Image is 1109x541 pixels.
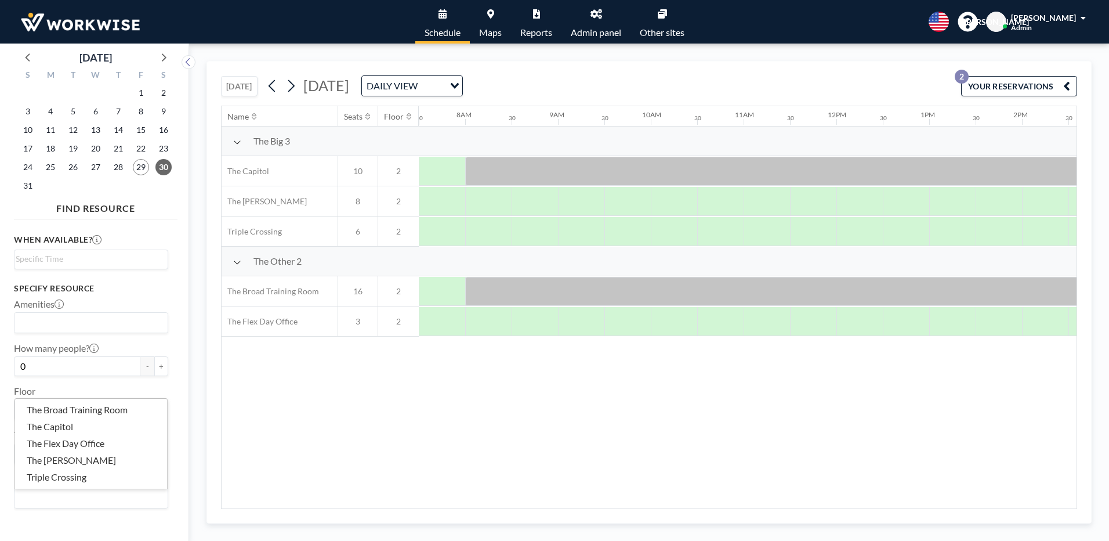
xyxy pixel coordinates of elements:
span: Sunday, August 10, 2025 [20,122,36,138]
button: + [154,356,168,376]
span: 3 [338,316,378,327]
span: Tuesday, August 5, 2025 [65,103,81,120]
input: Search for option [16,490,161,506]
div: 12PM [828,110,846,119]
span: Reports [520,28,552,37]
span: Schedule [425,28,461,37]
div: Search for option [362,76,462,96]
span: Thursday, August 7, 2025 [110,103,126,120]
span: DAILY VIEW [364,78,420,93]
div: 1PM [920,110,935,119]
span: 2 [378,226,419,237]
span: Admin [1011,23,1032,32]
li: The Capitol [15,419,167,435]
img: organization-logo [19,10,142,34]
span: Other sites [640,28,684,37]
span: Maps [479,28,502,37]
div: S [17,68,39,84]
span: Thursday, August 28, 2025 [110,159,126,175]
span: Saturday, August 9, 2025 [155,103,172,120]
span: 2 [378,316,419,327]
span: The Big 3 [253,135,290,147]
span: Thursday, August 14, 2025 [110,122,126,138]
span: [PERSON_NAME] [964,17,1029,27]
span: Triple Crossing [222,226,282,237]
div: 30 [601,114,608,122]
div: 30 [1065,114,1072,122]
span: [DATE] [303,77,349,94]
div: 11AM [735,110,754,119]
span: Wednesday, August 13, 2025 [88,122,104,138]
div: T [107,68,129,84]
span: Wednesday, August 6, 2025 [88,103,104,120]
span: The Flex Day Office [222,316,298,327]
button: YOUR RESERVATIONS2 [961,76,1077,96]
div: 10AM [642,110,661,119]
div: Name [227,111,249,122]
span: Wednesday, August 27, 2025 [88,159,104,175]
span: Friday, August 29, 2025 [133,159,149,175]
div: 30 [787,114,794,122]
div: Search for option [15,488,168,508]
span: 8 [338,196,378,207]
button: - [140,356,154,376]
li: The Broad Training Room [15,402,167,419]
input: Search for option [16,315,161,330]
div: S [152,68,175,84]
span: Monday, August 18, 2025 [42,140,59,157]
span: Friday, August 22, 2025 [133,140,149,157]
span: Tuesday, August 26, 2025 [65,159,81,175]
div: 8AM [456,110,472,119]
label: Floor [14,385,35,397]
span: [PERSON_NAME] [1011,13,1076,23]
span: The [PERSON_NAME] [222,196,307,207]
label: Type [14,430,33,441]
span: Friday, August 8, 2025 [133,103,149,120]
div: F [129,68,152,84]
p: 2 [955,70,969,84]
span: Saturday, August 16, 2025 [155,122,172,138]
div: 2PM [1013,110,1028,119]
label: Amenities [14,298,64,310]
li: The [PERSON_NAME] [15,452,167,469]
span: Sunday, August 31, 2025 [20,178,36,194]
span: Sunday, August 17, 2025 [20,140,36,157]
span: 6 [338,226,378,237]
h4: FIND RESOURCE [14,198,177,214]
span: Wednesday, August 20, 2025 [88,140,104,157]
div: 30 [416,114,423,122]
span: Monday, August 11, 2025 [42,122,59,138]
span: The Broad Training Room [222,286,319,297]
span: Thursday, August 21, 2025 [110,140,126,157]
div: 30 [973,114,980,122]
label: Name [14,474,38,485]
div: 30 [880,114,887,122]
span: 16 [338,286,378,297]
div: Floor [384,111,404,122]
span: Friday, August 15, 2025 [133,122,149,138]
span: Saturday, August 23, 2025 [155,140,172,157]
span: 2 [378,196,419,207]
span: Monday, August 25, 2025 [42,159,59,175]
div: 30 [694,114,701,122]
div: [DATE] [79,49,112,66]
span: The Capitol [222,166,269,176]
label: How many people? [14,342,99,354]
div: Search for option [15,313,168,333]
span: 10 [338,166,378,176]
span: Monday, August 4, 2025 [42,103,59,120]
input: Search for option [16,253,161,265]
div: Search for option [15,250,168,268]
h3: Specify resource [14,283,168,294]
div: 30 [509,114,516,122]
div: T [62,68,85,84]
span: Sunday, August 3, 2025 [20,103,36,120]
span: Saturday, August 2, 2025 [155,85,172,101]
div: M [39,68,62,84]
span: Tuesday, August 19, 2025 [65,140,81,157]
span: Sunday, August 24, 2025 [20,159,36,175]
input: Search for option [421,78,443,93]
span: 2 [378,166,419,176]
span: 2 [378,286,419,297]
span: Tuesday, August 12, 2025 [65,122,81,138]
